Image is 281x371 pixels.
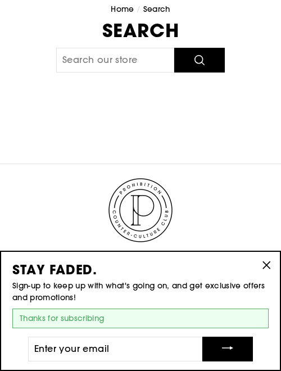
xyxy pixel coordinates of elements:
[10,3,271,16] nav: breadcrumbs
[143,4,170,14] span: Search
[137,4,140,14] span: /
[10,21,271,39] h1: Search
[12,309,269,329] div: Thanks for subscribing
[12,263,269,276] h3: STAY FADED.
[12,280,269,305] p: Sign-up to keep up with what's going on, and get exclusive offers and promotions!
[107,177,174,244] img: PROHIBITION COUNTER-CULTURE CLUB
[56,48,174,73] input: Search our store
[111,4,134,14] a: Home
[28,337,202,361] input: Enter your email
